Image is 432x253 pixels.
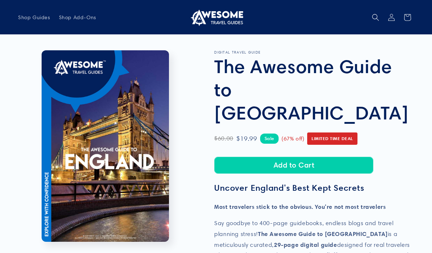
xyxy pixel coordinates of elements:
[189,9,243,26] img: Awesome Travel Guides
[214,203,386,210] strong: Most travelers stick to the obvious. You're not most travelers
[14,10,55,25] a: Shop Guides
[214,183,414,193] h3: Uncover England's Best Kept Secrets
[186,6,246,29] a: Awesome Travel Guides
[368,9,384,25] summary: Search
[55,10,101,25] a: Shop Add-Ons
[236,133,257,144] span: $19.99
[214,50,414,55] p: DIGITAL TRAVEL GUIDE
[274,241,337,248] strong: 29-page digital guide
[260,134,279,143] span: Sale
[307,132,357,145] span: Limited Time Deal
[214,157,373,174] button: Add to Cart
[281,134,304,144] span: (67% off)
[214,55,414,124] h1: The Awesome Guide to [GEOGRAPHIC_DATA]
[59,14,96,21] span: Shop Add-Ons
[258,230,388,237] strong: The Awesome Guide to [GEOGRAPHIC_DATA]
[214,134,233,144] span: $60.00
[18,14,50,21] span: Shop Guides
